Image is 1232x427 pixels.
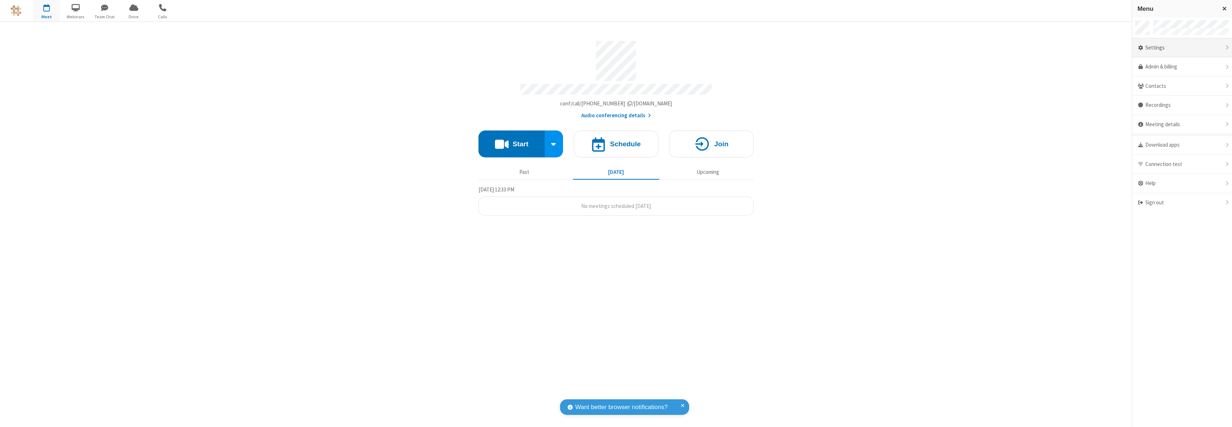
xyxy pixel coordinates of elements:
button: [DATE] [573,165,659,179]
button: Start [478,131,545,157]
span: Calls [149,14,176,20]
div: Sign out [1132,193,1232,212]
div: Download apps [1132,136,1232,155]
button: Audio conferencing details [581,112,651,120]
span: Drive [120,14,147,20]
button: Past [481,165,568,179]
span: Team Chat [91,14,118,20]
section: Today's Meetings [478,185,754,216]
h3: Menu [1137,5,1216,12]
button: Join [669,131,754,157]
img: QA Selenium DO NOT DELETE OR CHANGE [11,5,21,16]
span: Want better browser notifications? [575,403,668,412]
div: Meeting details [1132,115,1232,134]
span: No meetings scheduled [DATE] [581,203,651,209]
span: Meet [33,14,60,20]
span: Webinars [62,14,89,20]
section: Account details [478,35,754,120]
a: Admin & billing [1132,57,1232,77]
div: Connection test [1132,155,1232,174]
div: Settings [1132,38,1232,58]
div: Contacts [1132,77,1232,96]
div: Start conference options [545,131,563,157]
h4: Join [714,141,728,147]
button: Upcoming [665,165,751,179]
button: Schedule [574,131,658,157]
button: Copy my meeting room linkCopy my meeting room link [560,100,672,108]
span: [DATE] 12:33 PM [478,186,514,193]
div: Help [1132,174,1232,193]
span: Copy my meeting room link [560,100,672,107]
h4: Schedule [610,141,641,147]
h4: Start [512,141,528,147]
div: Recordings [1132,96,1232,115]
